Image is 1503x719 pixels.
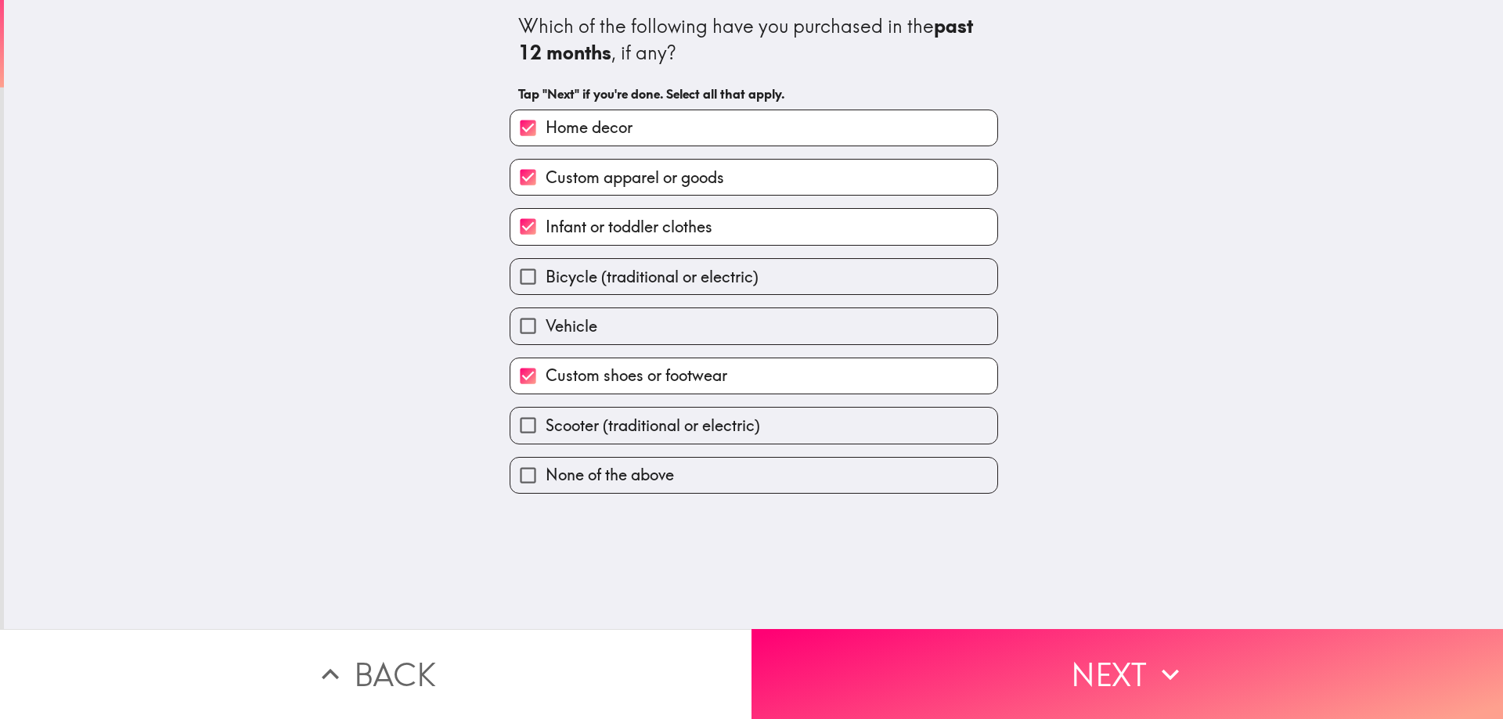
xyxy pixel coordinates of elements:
[546,464,674,486] span: None of the above
[546,415,760,437] span: Scooter (traditional or electric)
[518,85,989,102] h6: Tap "Next" if you're done. Select all that apply.
[546,216,712,238] span: Infant or toddler clothes
[510,458,997,493] button: None of the above
[546,266,759,288] span: Bicycle (traditional or electric)
[546,365,727,386] span: Custom shoes or footwear
[546,117,633,138] span: Home decor
[510,110,997,146] button: Home decor
[546,167,724,189] span: Custom apparel or goods
[510,308,997,343] button: Vehicle
[510,160,997,195] button: Custom apparel or goods
[518,13,989,66] div: Which of the following have you purchased in the , if any?
[518,14,978,64] b: past 12 months
[546,315,597,337] span: Vehicle
[751,629,1503,719] button: Next
[510,408,997,443] button: Scooter (traditional or electric)
[510,358,997,394] button: Custom shoes or footwear
[510,259,997,294] button: Bicycle (traditional or electric)
[510,209,997,244] button: Infant or toddler clothes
